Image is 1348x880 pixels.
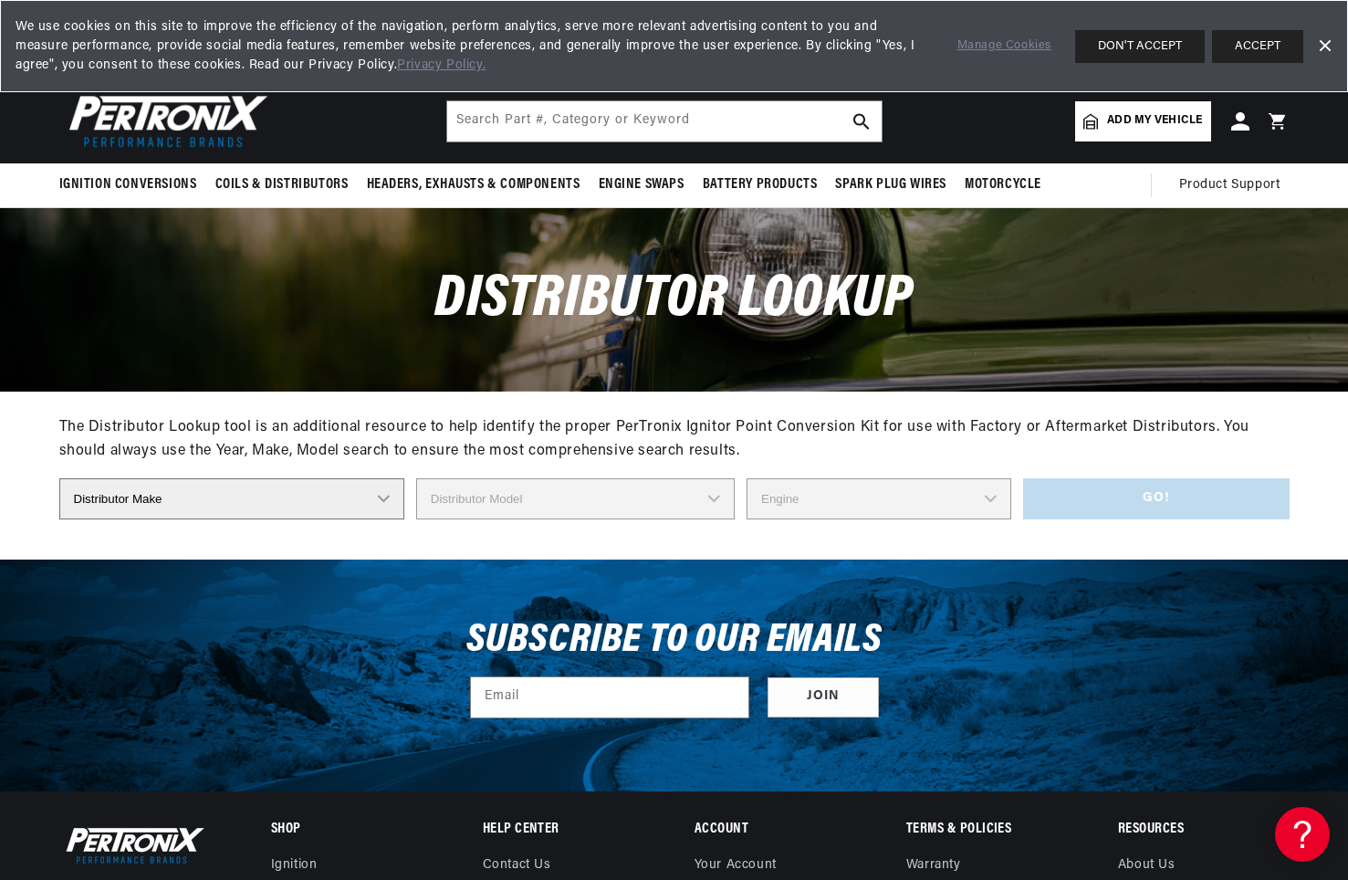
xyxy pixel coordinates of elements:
a: Privacy Policy. [397,58,486,72]
summary: Coils & Distributors [206,163,358,206]
button: DON'T ACCEPT [1075,30,1205,63]
summary: Spark Plug Wires [826,163,956,206]
span: Coils & Distributors [215,175,349,194]
summary: Engine Swaps [590,163,694,206]
a: Manage Cookies [957,37,1051,56]
summary: Product Support [1179,163,1290,207]
span: Distributor Lookup [434,270,914,330]
summary: Battery Products [694,163,827,206]
span: We use cookies on this site to improve the efficiency of the navigation, perform analytics, serve... [16,17,932,75]
span: Add my vehicle [1107,112,1202,130]
span: Motorcycle [965,175,1041,194]
summary: Ignition Conversions [59,163,206,206]
summary: Motorcycle [956,163,1050,206]
summary: Headers, Exhausts & Components [358,163,590,206]
span: Spark Plug Wires [835,175,946,194]
a: Dismiss Banner [1311,33,1338,60]
input: Search Part #, Category or Keyword [447,101,882,141]
img: Pertronix [59,89,269,152]
span: Engine Swaps [599,175,684,194]
a: Contact us [483,857,551,878]
a: Add my vehicle [1075,101,1210,141]
span: Product Support [1179,175,1280,195]
button: Subscribe [768,677,879,718]
span: Ignition Conversions [59,175,197,194]
h3: Subscribe to our emails [466,623,883,658]
span: Battery Products [703,175,818,194]
span: Headers, Exhausts & Components [367,175,580,194]
a: Ignition [271,857,318,878]
button: search button [841,101,882,141]
img: Pertronix [59,823,205,867]
a: About Us [1118,857,1176,878]
a: Warranty [906,857,961,878]
input: Email [471,677,748,718]
div: The Distributor Lookup tool is an additional resource to help identify the proper PerTronix Ignit... [59,416,1290,463]
a: Your account [695,857,777,878]
button: ACCEPT [1212,30,1303,63]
